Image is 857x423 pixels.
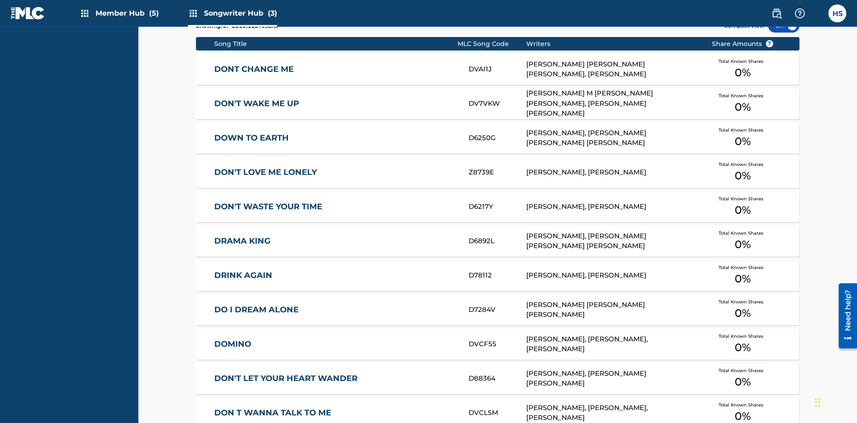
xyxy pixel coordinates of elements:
img: Top Rightsholders [188,8,199,19]
span: 0 % [735,133,751,149]
span: ? [766,40,773,47]
div: D6250G [469,133,526,143]
span: Member Hub [96,8,159,18]
div: DVAI1J [469,64,526,75]
div: D78112 [469,270,526,281]
a: DONT CHANGE ME [214,64,457,75]
iframe: Chat Widget [812,380,857,423]
span: Total Known Shares [719,195,767,202]
div: [PERSON_NAME], [PERSON_NAME] [PERSON_NAME] [PERSON_NAME] [526,231,698,251]
span: Total Known Shares [719,264,767,271]
a: DRAMA KING [214,236,457,246]
div: [PERSON_NAME], [PERSON_NAME] [526,270,698,281]
div: Song Title [214,39,458,49]
span: (5) [149,9,159,17]
img: help [795,8,805,19]
span: Total Known Shares [719,333,767,340]
div: DV7VKW [469,99,526,109]
span: (3) [268,9,277,17]
span: Total Known Shares [719,92,767,99]
span: Total Known Shares [719,127,767,133]
a: DON'T WAKE ME UP [214,99,457,109]
div: User Menu [828,4,846,22]
div: D6217Y [469,202,526,212]
div: [PERSON_NAME], [PERSON_NAME] [PERSON_NAME] [PERSON_NAME] [526,128,698,148]
span: 0 % [735,168,751,184]
div: Notifications [814,9,823,18]
a: DON'T LET YOUR HEART WANDER [214,373,457,384]
img: MLC Logo [11,7,45,20]
div: MLC Song Code [458,39,526,49]
span: 0 % [735,271,751,287]
span: Total Known Shares [719,367,767,374]
span: 0 % [735,202,751,218]
span: 0 % [735,65,751,81]
a: DRINK AGAIN [214,270,457,281]
div: Help [791,4,809,22]
span: Total Known Shares [719,299,767,305]
span: Total Known Shares [719,161,767,168]
span: 0 % [735,99,751,115]
div: [PERSON_NAME] [PERSON_NAME] [PERSON_NAME] [526,300,698,320]
span: Songwriter Hub [204,8,277,18]
iframe: Resource Center [832,280,857,353]
img: search [771,8,782,19]
span: 0 % [735,340,751,356]
div: D7284V [469,305,526,315]
div: DVCF55 [469,339,526,349]
span: Total Known Shares [719,230,767,236]
div: DVCL5M [469,408,526,418]
span: Total Known Shares [719,402,767,408]
a: DOWN TO EARTH [214,133,457,143]
span: 0 % [735,236,751,253]
div: [PERSON_NAME] M [PERSON_NAME] [PERSON_NAME], [PERSON_NAME] [PERSON_NAME] [526,88,698,119]
span: Share Amounts [712,39,774,49]
div: Z8739E [469,167,526,178]
span: Total Known Shares [719,58,767,65]
div: [PERSON_NAME], [PERSON_NAME], [PERSON_NAME] [526,334,698,354]
a: DO I DREAM ALONE [214,305,457,315]
a: DON'T WASTE YOUR TIME [214,202,457,212]
div: [PERSON_NAME], [PERSON_NAME], [PERSON_NAME] [526,403,698,423]
img: Top Rightsholders [79,8,90,19]
a: DON T WANNA TALK TO ME [214,408,457,418]
div: [PERSON_NAME], [PERSON_NAME] [526,202,698,212]
div: [PERSON_NAME], [PERSON_NAME] [PERSON_NAME] [526,369,698,389]
a: Public Search [768,4,786,22]
div: Writers [526,39,698,49]
div: [PERSON_NAME], [PERSON_NAME] [526,167,698,178]
div: D88364 [469,373,526,384]
a: DON'T LOVE ME LONELY [214,167,457,178]
span: 0 % [735,305,751,321]
a: DOMINO [214,339,457,349]
div: D6892L [469,236,526,246]
div: Drag [815,389,820,416]
div: [PERSON_NAME] [PERSON_NAME] [PERSON_NAME], [PERSON_NAME] [526,59,698,79]
span: 0 % [735,374,751,390]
